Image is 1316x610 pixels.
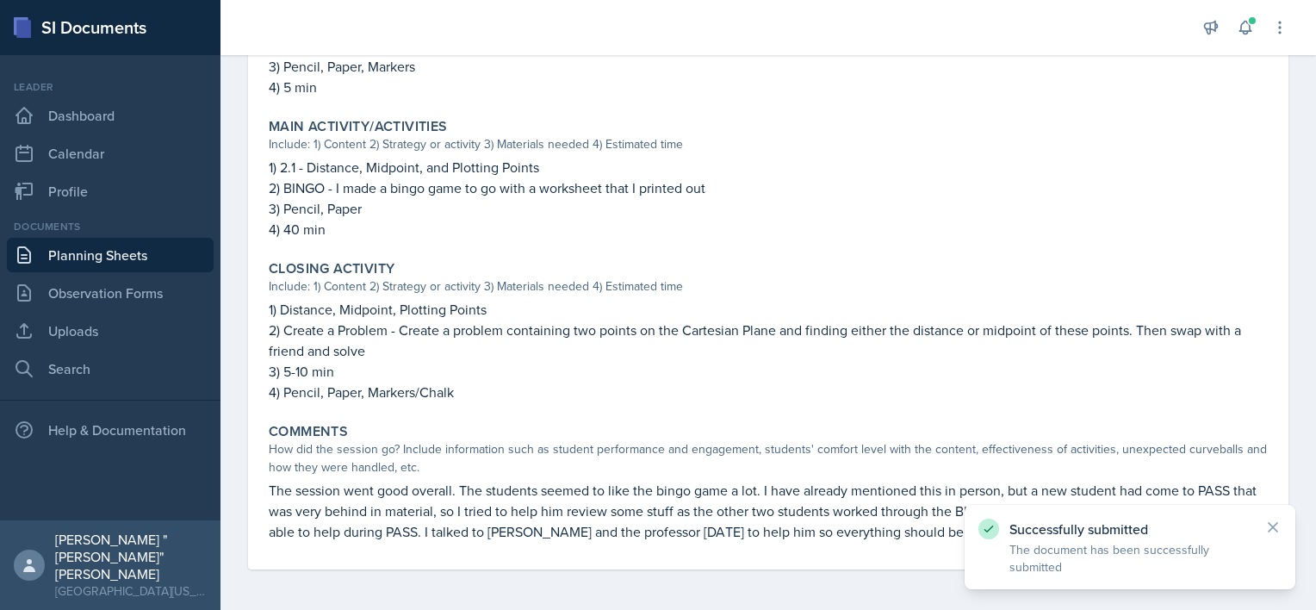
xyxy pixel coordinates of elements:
p: 3) 5-10 min [269,361,1268,382]
label: Comments [269,423,348,440]
div: Documents [7,219,214,234]
p: 1) 2.1 - Distance, Midpoint, and Plotting Points [269,157,1268,177]
div: Include: 1) Content 2) Strategy or activity 3) Materials needed 4) Estimated time [269,135,1268,153]
p: 4) Pencil, Paper, Markers/Chalk [269,382,1268,402]
p: 3) Pencil, Paper [269,198,1268,219]
p: 4) 5 min [269,77,1268,97]
div: How did the session go? Include information such as student performance and engagement, students'... [269,440,1268,476]
div: [PERSON_NAME] "[PERSON_NAME]" [PERSON_NAME] [55,531,207,582]
p: The session went good overall. The students seemed to like the bingo game a lot. I have already m... [269,480,1268,542]
a: Observation Forms [7,276,214,310]
p: 3) Pencil, Paper, Markers [269,56,1268,77]
p: 2) BINGO - I made a bingo game to go with a worksheet that I printed out [269,177,1268,198]
label: Closing Activity [269,260,394,277]
p: 4) 40 min [269,219,1268,240]
a: Calendar [7,136,214,171]
a: Uploads [7,314,214,348]
div: [GEOGRAPHIC_DATA][US_STATE] in [GEOGRAPHIC_DATA] [55,582,207,600]
a: Planning Sheets [7,238,214,272]
div: Include: 1) Content 2) Strategy or activity 3) Materials needed 4) Estimated time [269,277,1268,296]
p: 2) Create a Problem - Create a problem containing two points on the Cartesian Plane and finding e... [269,320,1268,361]
p: 1) Distance, Midpoint, Plotting Points [269,299,1268,320]
p: The document has been successfully submitted [1009,541,1251,576]
a: Search [7,352,214,386]
div: Leader [7,79,214,95]
label: Main Activity/Activities [269,118,448,135]
a: Profile [7,174,214,209]
a: Dashboard [7,98,214,133]
p: Successfully submitted [1009,520,1251,538]
div: Help & Documentation [7,413,214,447]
